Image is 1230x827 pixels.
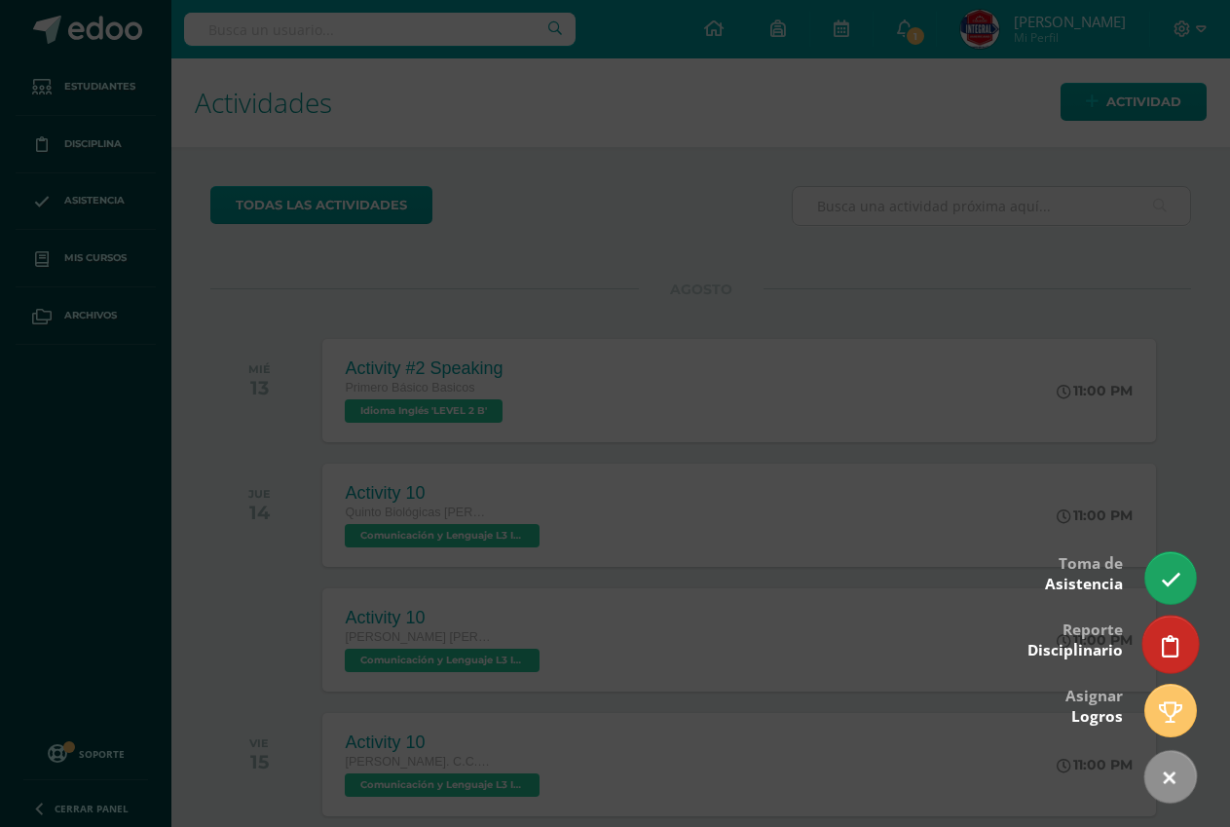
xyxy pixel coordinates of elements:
[1045,541,1123,604] div: Toma de
[1045,574,1123,594] span: Asistencia
[1065,673,1123,736] div: Asignar
[1027,607,1123,670] div: Reporte
[1071,706,1123,727] span: Logros
[1027,640,1123,660] span: Disciplinario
